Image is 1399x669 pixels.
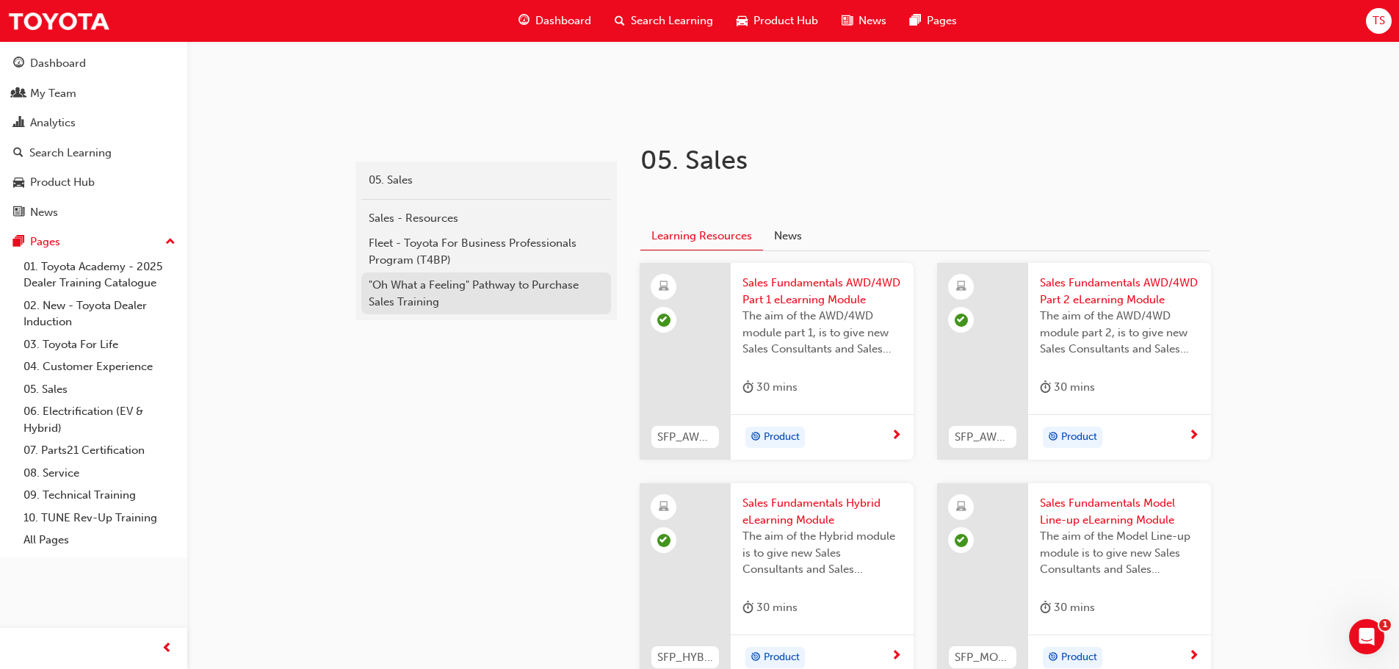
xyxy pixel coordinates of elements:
a: search-iconSearch Learning [603,6,725,36]
span: pages-icon [910,12,921,30]
a: SFP_AWD_4WD_P1Sales Fundamentals AWD/4WD Part 1 eLearning ModuleThe aim of the AWD/4WD module par... [640,263,914,460]
span: search-icon [13,147,24,160]
button: News [763,223,813,250]
a: SFP_AWD_4WD_P2Sales Fundamentals AWD/4WD Part 2 eLearning ModuleThe aim of the AWD/4WD module par... [937,263,1211,460]
span: Dashboard [535,12,591,29]
span: prev-icon [162,640,173,658]
a: Product Hub [6,169,181,196]
a: 01. Toyota Academy - 2025 Dealer Training Catalogue [18,256,181,294]
a: "Oh What a Feeling" Pathway to Purchase Sales Training [361,272,611,314]
span: learningResourceType_ELEARNING-icon [659,498,669,517]
div: 30 mins [742,599,798,617]
span: learningResourceType_ELEARNING-icon [956,278,966,297]
span: target-icon [1048,428,1058,447]
a: 03. Toyota For Life [18,333,181,356]
span: next-icon [891,650,902,663]
span: duration-icon [1040,599,1051,617]
span: duration-icon [742,599,753,617]
span: car-icon [737,12,748,30]
span: Sales Fundamentals Hybrid eLearning Module [742,495,902,528]
a: 05. Sales [361,167,611,193]
span: News [858,12,886,29]
span: up-icon [165,233,176,252]
div: News [30,204,58,221]
span: Sales Fundamentals AWD/4WD Part 2 eLearning Module [1040,275,1199,308]
span: 1 [1379,619,1391,631]
div: Analytics [30,115,76,131]
button: Pages [6,228,181,256]
a: 08. Service [18,462,181,485]
div: 30 mins [1040,378,1095,397]
a: news-iconNews [830,6,898,36]
button: TS [1366,8,1392,34]
div: Product Hub [30,174,95,191]
span: Product [1061,649,1097,666]
span: SFP_AWD_4WD_P2 [955,429,1011,446]
span: car-icon [13,176,24,189]
a: 09. Technical Training [18,484,181,507]
span: Pages [927,12,957,29]
span: The aim of the Model Line-up module is to give new Sales Consultants and Sales Professionals a de... [1040,528,1199,578]
span: target-icon [751,428,761,447]
span: learningResourceType_ELEARNING-icon [956,498,966,517]
a: 05. Sales [18,378,181,401]
span: duration-icon [1040,378,1051,397]
span: The aim of the AWD/4WD module part 1, is to give new Sales Consultants and Sales Professionals an... [742,308,902,358]
span: learningResourceType_ELEARNING-icon [659,278,669,297]
div: Fleet - Toyota For Business Professionals Program (T4BP) [369,235,604,268]
span: Product [764,649,800,666]
span: news-icon [842,12,853,30]
span: news-icon [13,206,24,220]
span: next-icon [1188,430,1199,443]
a: Analytics [6,109,181,137]
a: Dashboard [6,50,181,77]
span: TS [1373,12,1385,29]
a: pages-iconPages [898,6,969,36]
div: 30 mins [742,378,798,397]
a: car-iconProduct Hub [725,6,830,36]
div: Pages [30,234,60,250]
a: Search Learning [6,140,181,167]
span: next-icon [1188,650,1199,663]
a: Trak [7,4,110,37]
span: SFP_MODEL_LINEUP [955,649,1011,666]
span: next-icon [891,430,902,443]
span: learningRecordVerb_COMPLETE-icon [657,314,670,327]
iframe: Intercom live chat [1349,619,1384,654]
a: guage-iconDashboard [507,6,603,36]
button: Learning Resources [640,223,763,251]
div: Dashboard [30,55,86,72]
span: people-icon [13,87,24,101]
span: SFP_AWD_4WD_P1 [657,429,713,446]
button: DashboardMy TeamAnalyticsSearch LearningProduct HubNews [6,47,181,228]
a: Sales - Resources [361,206,611,231]
a: News [6,199,181,226]
span: Product [764,429,800,446]
span: duration-icon [742,378,753,397]
span: The aim of the AWD/4WD module part 2, is to give new Sales Consultants and Sales Professionals an... [1040,308,1199,358]
div: 30 mins [1040,599,1095,617]
a: 06. Electrification (EV & Hybrid) [18,400,181,439]
div: My Team [30,85,76,102]
a: 04. Customer Experience [18,355,181,378]
a: 02. New - Toyota Dealer Induction [18,294,181,333]
span: search-icon [615,12,625,30]
span: Search Learning [631,12,713,29]
span: SFP_HYBRID [657,649,713,666]
span: learningRecordVerb_COMPLETE-icon [657,534,670,547]
span: learningRecordVerb_COMPLETE-icon [955,314,968,327]
span: Product [1061,429,1097,446]
span: learningRecordVerb_COMPLETE-icon [955,534,968,547]
h1: 05. Sales [640,144,1122,176]
span: Sales Fundamentals Model Line-up eLearning Module [1040,495,1199,528]
span: target-icon [751,648,761,668]
span: Sales Fundamentals AWD/4WD Part 1 eLearning Module [742,275,902,308]
a: Fleet - Toyota For Business Professionals Program (T4BP) [361,231,611,272]
span: target-icon [1048,648,1058,668]
span: guage-icon [13,57,24,70]
span: The aim of the Hybrid module is to give new Sales Consultants and Sales Professionals an insight ... [742,528,902,578]
div: "Oh What a Feeling" Pathway to Purchase Sales Training [369,277,604,310]
div: Sales - Resources [369,210,604,227]
a: My Team [6,80,181,107]
div: 05. Sales [369,172,604,189]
